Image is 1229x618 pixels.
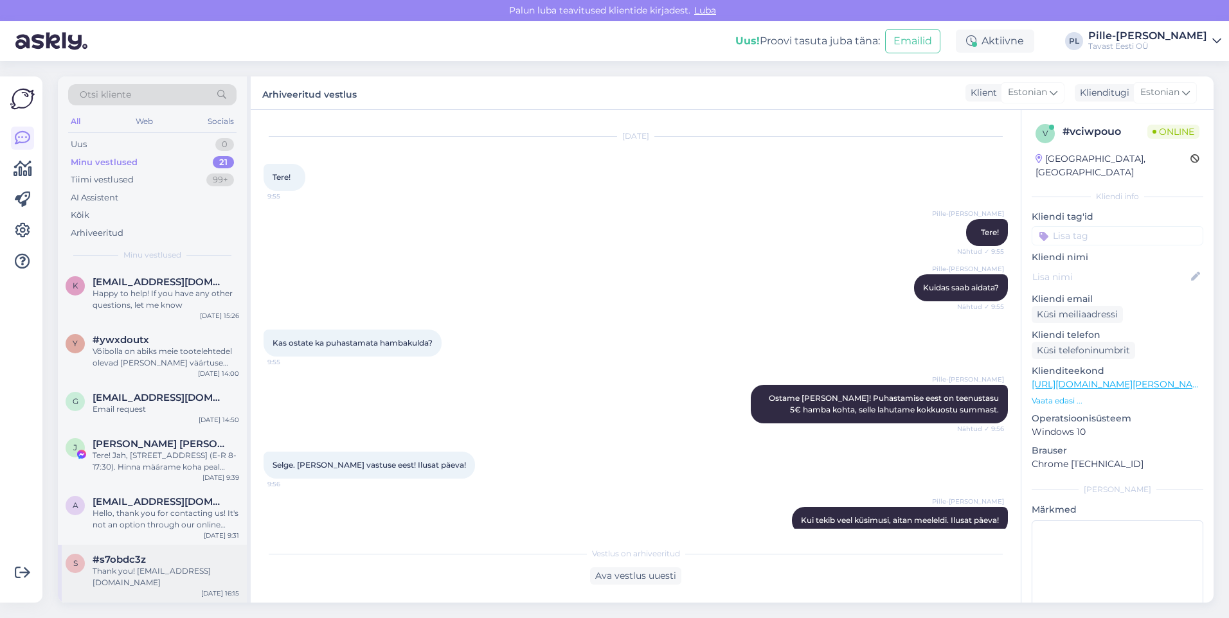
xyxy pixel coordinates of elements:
div: Tere! Jah, [STREET_ADDRESS] (E-R 8-17:30). Hinna määrame koha peal tehingu hetkel, vastavalt väär... [93,450,239,473]
span: Nähtud ✓ 9:55 [956,247,1004,256]
span: Nähtud ✓ 9:55 [956,302,1004,312]
span: 9:56 [267,479,316,489]
p: Windows 10 [1032,425,1203,439]
span: Online [1147,125,1199,139]
div: 99+ [206,173,234,186]
p: Kliendi nimi [1032,251,1203,264]
span: Kui tekib veel küsimusi, aitan meeleldi. Ilusat päeva! [801,515,999,525]
span: Kuidas saab aidata? [923,283,999,292]
span: 9:55 [267,357,316,367]
div: Küsi telefoninumbrit [1032,342,1135,359]
div: [DATE] 14:50 [199,415,239,425]
div: [DATE] 15:26 [200,311,239,321]
a: Pille-[PERSON_NAME]Tavast Eesti OÜ [1088,31,1221,51]
button: Emailid [885,29,940,53]
div: Kõik [71,209,89,222]
div: [DATE] 9:31 [204,531,239,540]
p: Vaata edasi ... [1032,395,1203,407]
div: AI Assistent [71,191,118,204]
div: Klienditugi [1075,86,1129,100]
div: Tavast Eesti OÜ [1088,41,1207,51]
label: Arhiveeritud vestlus [262,84,357,102]
div: [DATE] 9:39 [202,473,239,482]
p: Märkmed [1032,503,1203,516]
span: kippru@gmail.com [93,276,226,288]
div: [DATE] 16:15 [201,588,239,598]
span: J [73,443,77,452]
input: Lisa tag [1032,226,1203,245]
span: #ywxdoutx [93,334,149,346]
span: Otsi kliente [80,88,131,102]
span: Luba [690,4,720,16]
span: a [73,500,78,510]
div: Email request [93,403,239,415]
div: [GEOGRAPHIC_DATA], [GEOGRAPHIC_DATA] [1036,152,1190,179]
span: s [73,558,78,568]
span: Minu vestlused [123,249,181,261]
p: Kliendi tag'id [1032,210,1203,224]
span: Vestlus on arhiveeritud [592,548,680,560]
p: Kliendi email [1032,292,1203,306]
span: admfotograbadosdekoarte@gmail.com [93,496,226,508]
p: Brauser [1032,444,1203,457]
p: Klienditeekond [1032,364,1203,378]
div: Pille-[PERSON_NAME] [1088,31,1207,41]
p: Operatsioonisüsteem [1032,412,1203,425]
span: Tere! [981,227,999,237]
div: [DATE] 14:00 [198,369,239,378]
span: Kas ostate ka puhastamata hambakulda? [273,338,433,348]
span: Estonian [1008,85,1047,100]
span: y [73,339,78,348]
span: Pille-[PERSON_NAME] [932,264,1004,274]
span: Pille-[PERSON_NAME] [932,497,1004,506]
div: Hello, thank you for contacting us! It's not an option through our online store, but if you wish,... [93,508,239,531]
div: Tiimi vestlused [71,173,134,186]
span: Joanna LJ [93,438,226,450]
div: Socials [205,113,237,130]
img: Askly Logo [10,87,35,111]
div: Web [133,113,156,130]
div: Proovi tasuta juba täna: [735,33,880,49]
div: [PERSON_NAME] [1032,484,1203,495]
div: Küsi meiliaadressi [1032,306,1123,323]
div: Ava vestlus uuesti [590,567,681,585]
span: Pille-[PERSON_NAME] [932,209,1004,218]
div: 21 [213,156,234,169]
div: Kliendi info [1032,191,1203,202]
div: Thank you! [EMAIL_ADDRESS][DOMAIN_NAME] [93,565,239,588]
span: Tere! [273,172,291,182]
input: Lisa nimi [1032,270,1189,284]
div: All [68,113,83,130]
div: Klient [965,86,997,100]
div: # vciwpouo [1063,124,1147,139]
div: [DATE] [264,130,1008,142]
span: v [1043,128,1048,138]
span: Pille-[PERSON_NAME] [932,375,1004,384]
span: g [73,396,78,406]
span: 9:55 [267,191,316,201]
span: Nähtud ✓ 9:56 [956,424,1004,434]
span: Selge. [PERSON_NAME] vastuse eest! Ilusat päeva! [273,460,466,470]
div: Aktiivne [956,30,1034,53]
a: [URL][DOMAIN_NAME][PERSON_NAME] [1032,378,1209,390]
div: Uus [71,138,87,151]
b: Uus! [735,35,760,47]
span: Ostame [PERSON_NAME]! Puhastamise eest on teenustasu 5€ hamba kohta, selle lahutame kokkuostu sum... [769,393,1001,414]
div: 0 [215,138,234,151]
span: #s7obdc3z [93,554,146,565]
p: Chrome [TECHNICAL_ID] [1032,457,1203,471]
span: k [73,281,78,290]
div: Arhiveeritud [71,227,123,240]
div: Minu vestlused [71,156,138,169]
span: Estonian [1140,85,1180,100]
div: PL [1065,32,1083,50]
div: Happy to help! If you have any other questions, let me know [93,288,239,311]
p: Kliendi telefon [1032,328,1203,342]
div: Võibolla on abiks meie tootelehtedel olevad [PERSON_NAME] väärtuse graafikud, mis näitavad kuidas... [93,346,239,369]
span: gabieitavi@gmail.com [93,392,226,403]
